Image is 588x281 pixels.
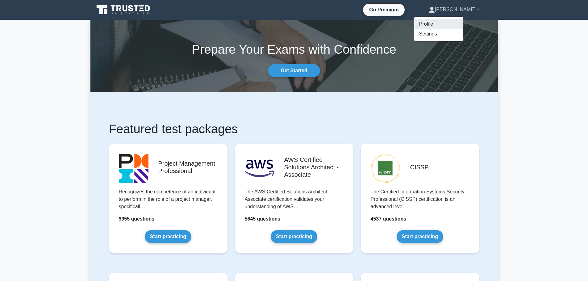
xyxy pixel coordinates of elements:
[271,230,317,243] a: Start practicing
[109,122,479,136] h1: Featured test packages
[365,6,402,14] a: Go Premium
[90,42,498,57] h1: Prepare Your Exams with Confidence
[414,19,463,29] a: Profile
[397,230,443,243] a: Start practicing
[414,29,463,39] a: Settings
[414,16,463,42] ul: [PERSON_NAME]
[145,230,191,243] a: Start practicing
[268,64,320,77] a: Get Started
[414,3,494,16] a: [PERSON_NAME]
